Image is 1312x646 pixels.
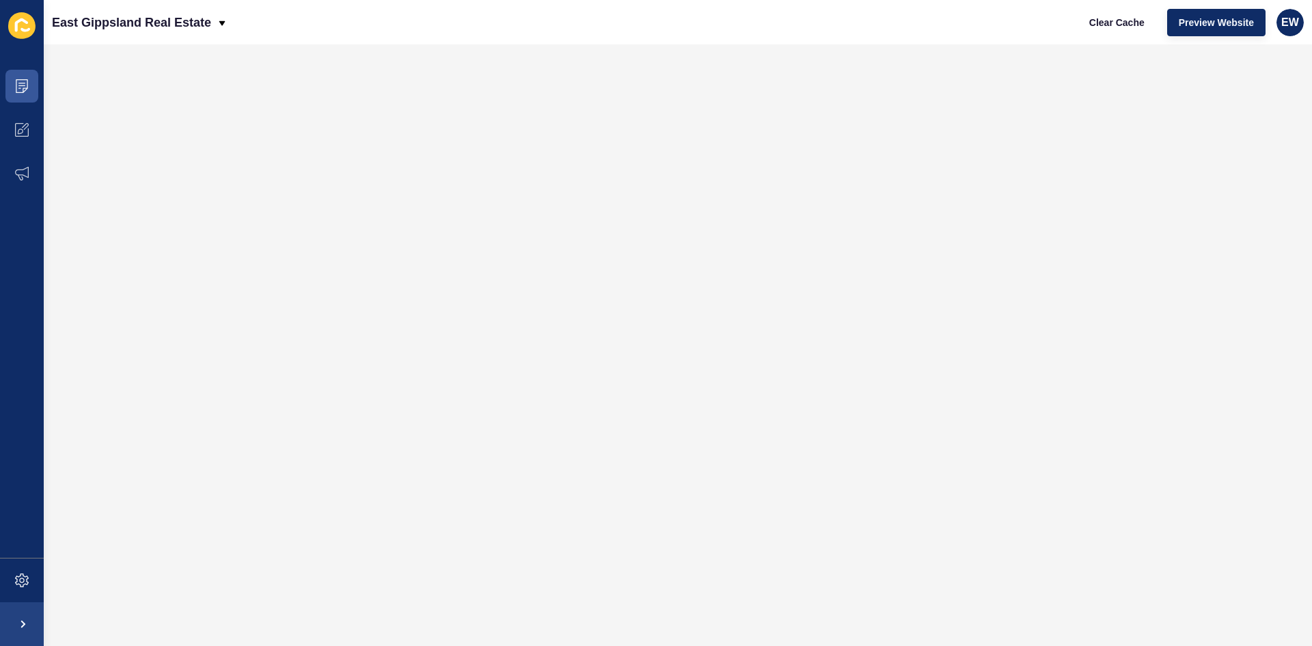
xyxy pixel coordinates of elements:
button: Preview Website [1167,9,1266,36]
span: EW [1281,16,1299,29]
span: Clear Cache [1089,16,1145,29]
span: Preview Website [1179,16,1254,29]
button: Clear Cache [1078,9,1156,36]
p: East Gippsland Real Estate [52,5,211,40]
